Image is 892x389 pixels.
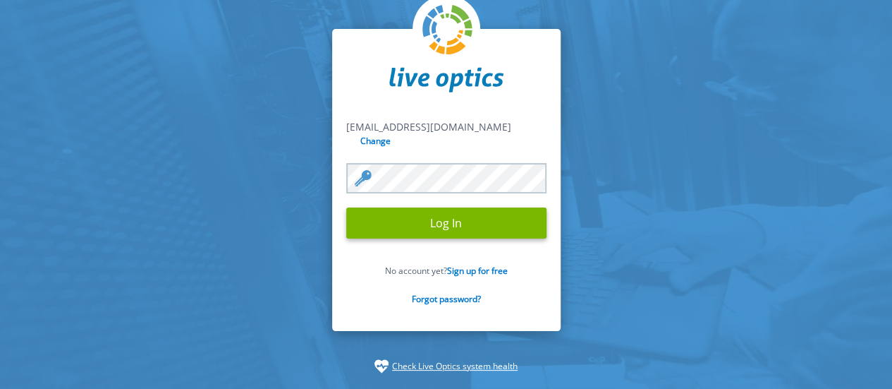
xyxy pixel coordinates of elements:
[392,359,518,373] a: Check Live Optics system health
[374,359,389,373] img: status-check-icon.svg
[447,265,508,277] a: Sign up for free
[346,120,511,133] span: [EMAIL_ADDRESS][DOMAIN_NAME]
[422,5,473,56] img: liveoptics-logo.svg
[389,67,503,92] img: liveoptics-word.svg
[346,265,546,277] p: No account yet?
[358,134,395,148] input: Change
[346,208,546,239] input: Log In
[412,293,481,305] a: Forgot password?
